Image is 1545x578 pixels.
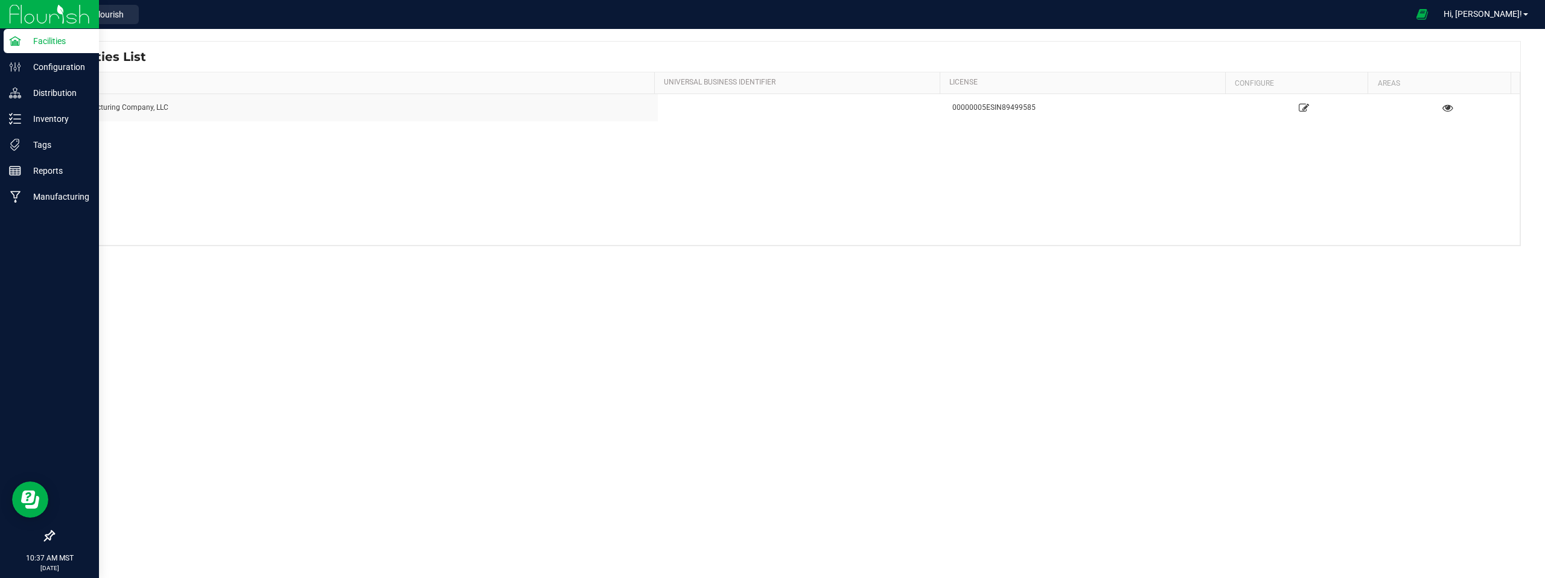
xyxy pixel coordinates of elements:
[21,34,94,48] p: Facilities
[21,138,94,152] p: Tags
[9,191,21,203] inline-svg: Manufacturing
[664,78,935,87] a: Universal Business Identifier
[63,48,146,66] span: Facilities List
[21,164,94,178] p: Reports
[21,189,94,204] p: Manufacturing
[21,86,94,100] p: Distribution
[12,481,48,518] iframe: Resource center
[952,102,1225,113] div: 00000005ESIN89499585
[9,139,21,151] inline-svg: Tags
[1225,72,1368,94] th: Configure
[21,112,94,126] p: Inventory
[9,165,21,177] inline-svg: Reports
[1409,2,1436,26] span: Open Ecommerce Menu
[9,35,21,47] inline-svg: Facilities
[1444,9,1522,19] span: Hi, [PERSON_NAME]!
[9,61,21,73] inline-svg: Configuration
[9,87,21,99] inline-svg: Distribution
[5,564,94,573] p: [DATE]
[9,113,21,125] inline-svg: Inventory
[62,102,651,113] div: BB Manufacturing Company, LLC
[21,60,94,74] p: Configuration
[5,553,94,564] p: 10:37 AM MST
[949,78,1221,87] a: License
[1368,72,1511,94] th: Areas
[63,78,649,87] a: Name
